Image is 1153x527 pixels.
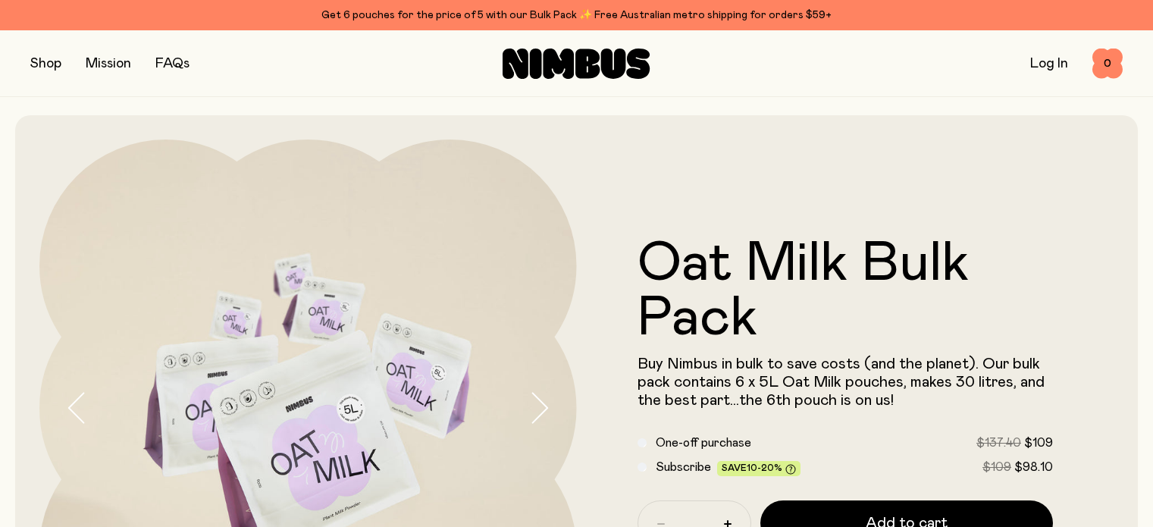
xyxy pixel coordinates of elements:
[155,57,190,71] a: FAQs
[747,463,782,472] span: 10-20%
[976,437,1021,449] span: $137.40
[656,437,751,449] span: One-off purchase
[1092,49,1123,79] button: 0
[30,6,1123,24] div: Get 6 pouches for the price of 5 with our Bulk Pack ✨ Free Australian metro shipping for orders $59+
[722,463,796,475] span: Save
[1024,437,1053,449] span: $109
[638,237,1054,346] h1: Oat Milk Bulk Pack
[1014,461,1053,473] span: $98.10
[638,356,1045,408] span: Buy Nimbus in bulk to save costs (and the planet). Our bulk pack contains 6 x 5L Oat Milk pouches...
[656,461,711,473] span: Subscribe
[86,57,131,71] a: Mission
[1030,57,1068,71] a: Log In
[982,461,1011,473] span: $109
